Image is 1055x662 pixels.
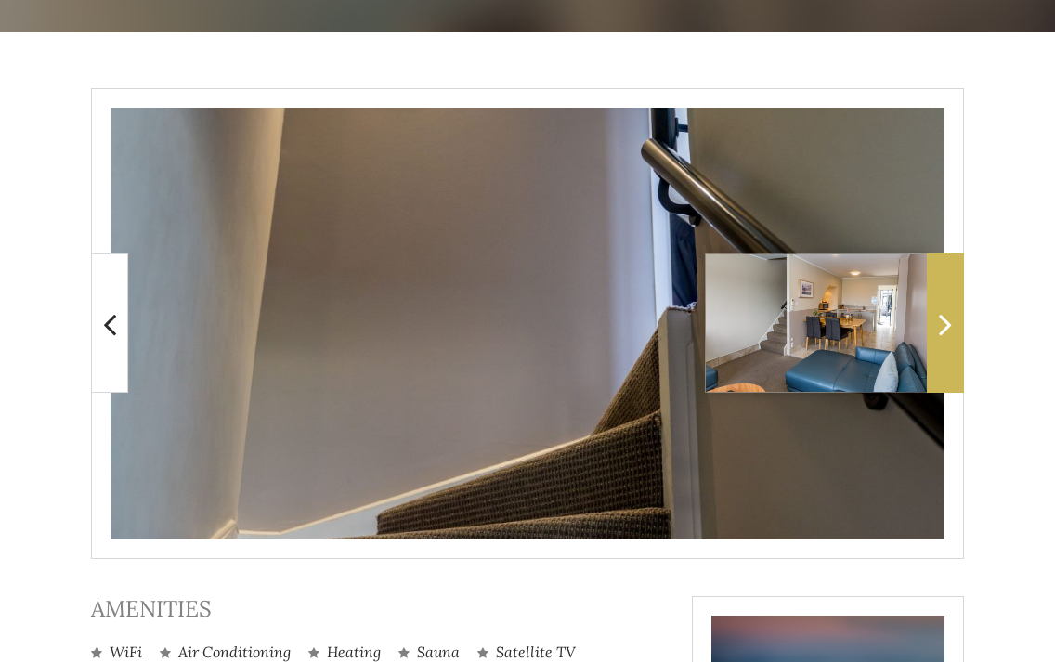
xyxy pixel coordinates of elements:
[91,596,664,623] h3: Amenities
